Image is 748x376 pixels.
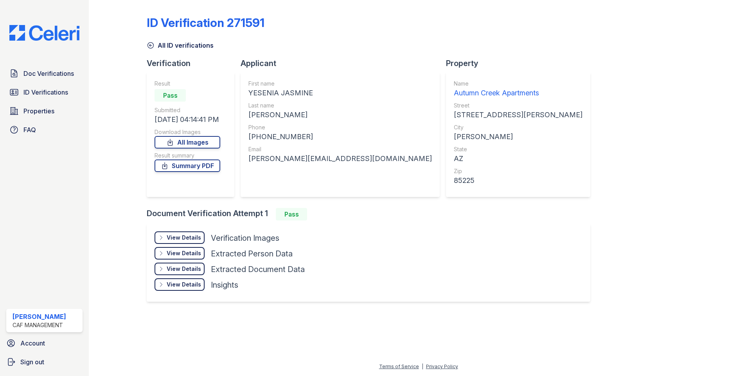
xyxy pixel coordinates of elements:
div: Submitted [155,106,220,114]
a: ID Verifications [6,84,83,100]
span: Doc Verifications [23,69,74,78]
span: FAQ [23,125,36,134]
a: Sign out [3,354,86,370]
div: View Details [167,249,201,257]
div: [PHONE_NUMBER] [248,131,432,142]
span: Sign out [20,357,44,367]
div: Insights [211,279,238,290]
div: Verification [147,58,241,69]
div: AZ [454,153,583,164]
div: 85225 [454,175,583,186]
div: Verification Images [211,233,279,244]
div: Name [454,80,583,88]
div: | [422,363,423,369]
div: Last name [248,102,432,109]
a: All ID verifications [147,41,214,50]
div: Download Images [155,128,220,136]
div: Email [248,145,432,153]
a: Privacy Policy [426,363,458,369]
a: All Images [155,136,220,149]
div: Pass [155,89,186,102]
div: [PERSON_NAME] [13,312,66,321]
div: Zip [454,167,583,175]
div: State [454,145,583,153]
div: City [454,124,583,131]
div: Phone [248,124,432,131]
span: Properties [23,106,54,116]
a: FAQ [6,122,83,138]
div: [PERSON_NAME][EMAIL_ADDRESS][DOMAIN_NAME] [248,153,432,164]
div: Street [454,102,583,109]
a: Summary PDF [155,159,220,172]
div: [STREET_ADDRESS][PERSON_NAME] [454,109,583,120]
div: CAF Management [13,321,66,329]
div: Result summary [155,152,220,159]
a: Account [3,335,86,351]
div: [PERSON_NAME] [248,109,432,120]
div: [PERSON_NAME] [454,131,583,142]
div: View Details [167,234,201,242]
div: Document Verification Attempt 1 [147,208,597,220]
div: Autumn Creek Apartments [454,88,583,98]
div: [DATE] 04:14:41 PM [155,114,220,125]
div: Result [155,80,220,88]
div: ID Verification 271591 [147,16,264,30]
div: Applicant [241,58,446,69]
div: Extracted Document Data [211,264,305,275]
a: Terms of Service [379,363,419,369]
a: Name Autumn Creek Apartments [454,80,583,98]
div: View Details [167,281,201,288]
span: ID Verifications [23,88,68,97]
a: Properties [6,103,83,119]
div: View Details [167,265,201,273]
div: Extracted Person Data [211,248,293,259]
div: Property [446,58,597,69]
div: First name [248,80,432,88]
a: Doc Verifications [6,66,83,81]
div: YESENIA JASMINE [248,88,432,98]
img: CE_Logo_Blue-a8612792a0a2168367f1c8372b55b34899dd931a85d93a1a3d3e32e68fde9ad4.png [3,25,86,41]
span: Account [20,338,45,348]
div: Pass [276,208,307,220]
